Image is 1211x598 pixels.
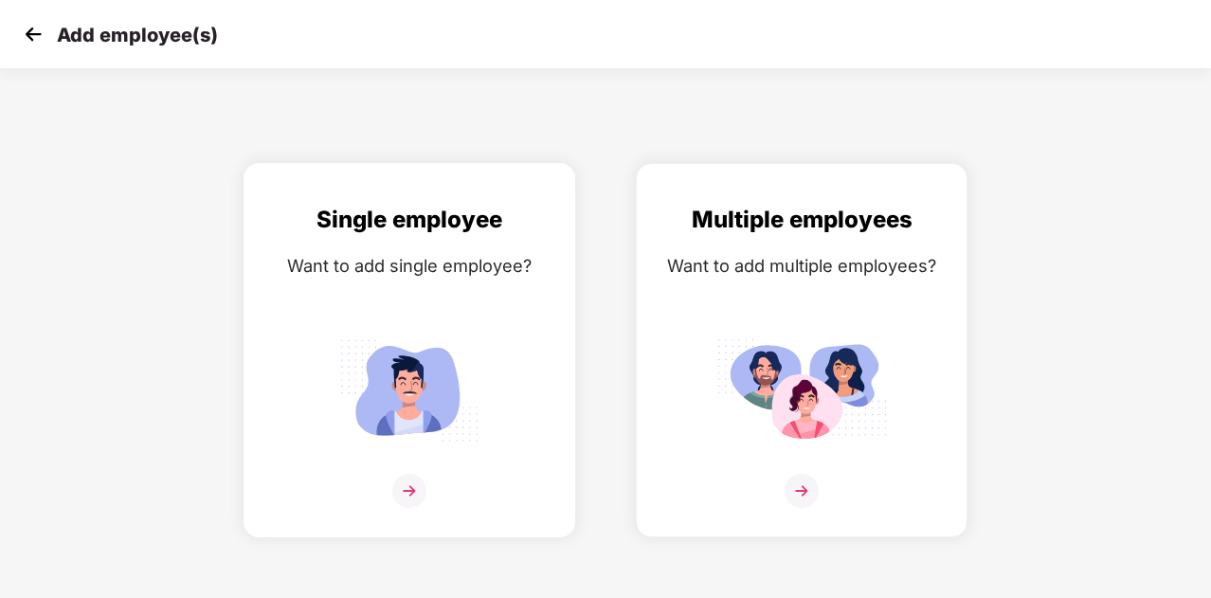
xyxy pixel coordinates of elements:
[716,331,887,449] img: svg+xml;base64,PHN2ZyB4bWxucz0iaHR0cDovL3d3dy53My5vcmcvMjAwMC9zdmciIGlkPSJNdWx0aXBsZV9lbXBsb3llZS...
[656,252,948,280] div: Want to add multiple employees?
[785,474,819,508] img: svg+xml;base64,PHN2ZyB4bWxucz0iaHR0cDovL3d3dy53My5vcmcvMjAwMC9zdmciIHdpZHRoPSIzNiIgaGVpZ2h0PSIzNi...
[324,331,495,449] img: svg+xml;base64,PHN2ZyB4bWxucz0iaHR0cDovL3d3dy53My5vcmcvMjAwMC9zdmciIGlkPSJTaW5nbGVfZW1wbG95ZWUiIH...
[392,474,426,508] img: svg+xml;base64,PHN2ZyB4bWxucz0iaHR0cDovL3d3dy53My5vcmcvMjAwMC9zdmciIHdpZHRoPSIzNiIgaGVpZ2h0PSIzNi...
[57,24,218,46] p: Add employee(s)
[19,20,47,48] img: svg+xml;base64,PHN2ZyB4bWxucz0iaHR0cDovL3d3dy53My5vcmcvMjAwMC9zdmciIHdpZHRoPSIzMCIgaGVpZ2h0PSIzMC...
[263,202,555,238] div: Single employee
[656,202,948,238] div: Multiple employees
[263,252,555,280] div: Want to add single employee?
